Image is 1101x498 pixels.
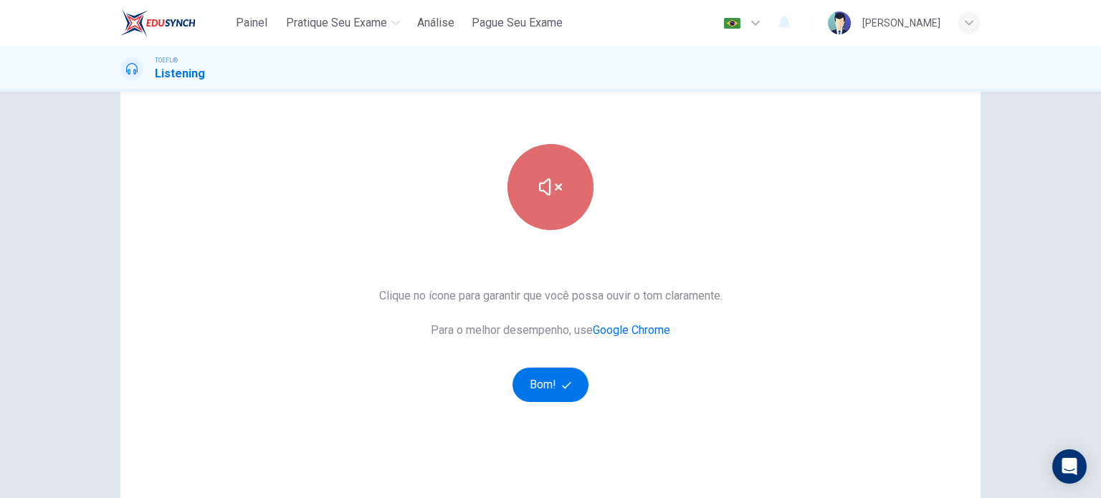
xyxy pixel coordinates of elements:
img: Profile picture [828,11,851,34]
img: EduSynch logo [120,9,196,37]
span: Análise [417,14,454,32]
button: Bom! [513,368,589,402]
a: EduSynch logo [120,9,229,37]
span: Pague Seu Exame [472,14,563,32]
div: Open Intercom Messenger [1052,449,1087,484]
h1: Listening [155,65,205,82]
span: Clique no ícone para garantir que você possa ouvir o tom claramente. [379,287,723,305]
a: Google Chrome [593,323,670,337]
span: Painel [236,14,267,32]
button: Pratique seu exame [280,10,406,36]
span: Pratique seu exame [286,14,387,32]
img: pt [723,18,741,29]
button: Painel [229,10,275,36]
button: Análise [411,10,460,36]
div: [PERSON_NAME] [862,14,940,32]
button: Pague Seu Exame [466,10,568,36]
span: Para o melhor desempenho, use [379,322,723,339]
span: TOEFL® [155,55,178,65]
